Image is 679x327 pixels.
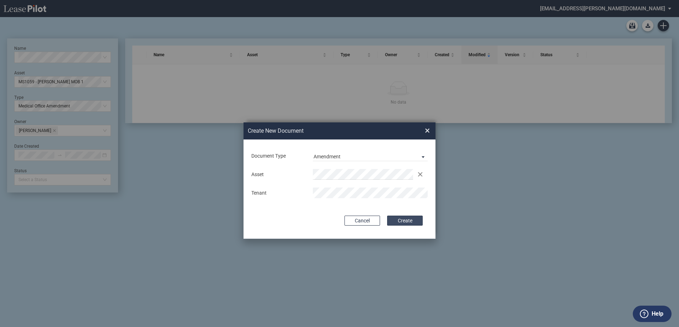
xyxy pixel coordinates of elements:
[244,122,435,239] md-dialog: Create New ...
[248,127,399,135] h2: Create New Document
[247,190,309,197] div: Tenant
[247,153,309,160] div: Document Type
[652,309,663,318] label: Help
[344,216,380,226] button: Cancel
[387,216,423,226] button: Create
[314,154,341,159] div: Amendment
[425,125,430,136] span: ×
[247,171,309,178] div: Asset
[313,151,428,161] md-select: Document Type: Amendment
